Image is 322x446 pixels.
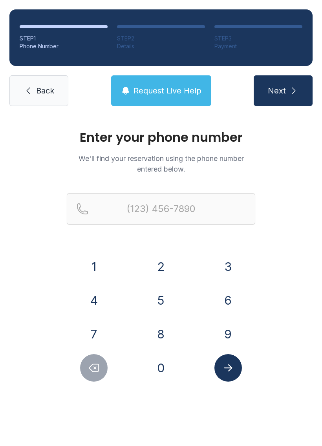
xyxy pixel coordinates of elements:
[80,354,108,382] button: Delete number
[214,35,302,42] div: STEP 3
[147,354,175,382] button: 0
[147,320,175,348] button: 8
[117,35,205,42] div: STEP 2
[80,287,108,314] button: 4
[67,153,255,174] p: We'll find your reservation using the phone number entered below.
[147,287,175,314] button: 5
[20,42,108,50] div: Phone Number
[134,85,201,96] span: Request Live Help
[147,253,175,280] button: 2
[214,253,242,280] button: 3
[214,354,242,382] button: Submit lookup form
[67,131,255,144] h1: Enter your phone number
[268,85,286,96] span: Next
[80,253,108,280] button: 1
[20,35,108,42] div: STEP 1
[214,42,302,50] div: Payment
[36,85,54,96] span: Back
[67,193,255,225] input: Reservation phone number
[214,320,242,348] button: 9
[80,320,108,348] button: 7
[214,287,242,314] button: 6
[117,42,205,50] div: Details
